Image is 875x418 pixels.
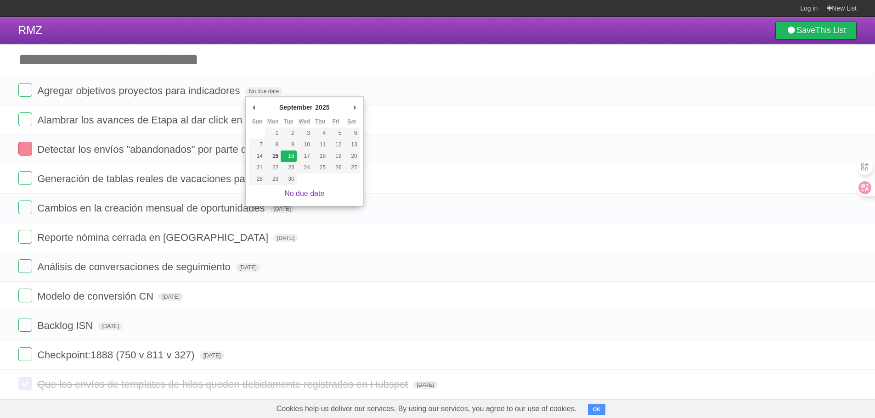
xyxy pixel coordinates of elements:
[249,139,265,150] button: 7
[37,290,156,302] span: Modelo de conversión CN
[350,100,360,114] button: Next Month
[18,171,32,185] label: Done
[297,162,312,173] button: 24
[37,320,95,331] span: Backlog ISN
[249,162,265,173] button: 21
[37,173,290,184] span: Generación de tablas reales de vacaciones para Jaguar
[252,118,263,125] abbr: Sunday
[284,118,293,125] abbr: Tuesday
[18,377,32,390] label: Done
[265,139,281,150] button: 8
[312,128,328,139] button: 4
[588,404,606,415] button: OK
[347,118,356,125] abbr: Saturday
[249,150,265,162] button: 14
[249,173,265,185] button: 28
[284,189,324,197] a: No due date
[312,162,328,173] button: 25
[37,85,242,96] span: Agregar objetivos proyectos para indicadores
[344,139,359,150] button: 13
[98,322,123,330] span: [DATE]
[299,118,310,125] abbr: Wednesday
[18,347,32,361] label: Done
[297,150,312,162] button: 17
[18,142,32,156] label: Done
[314,100,331,114] div: 2025
[328,150,344,162] button: 19
[158,293,183,301] span: [DATE]
[297,139,312,150] button: 10
[312,150,328,162] button: 18
[18,289,32,302] label: Done
[265,162,281,173] button: 22
[328,128,344,139] button: 5
[328,162,344,173] button: 26
[281,162,296,173] button: 23
[249,100,259,114] button: Previous Month
[344,150,359,162] button: 20
[18,112,32,126] label: Done
[815,26,846,35] b: This List
[281,150,296,162] button: 16
[37,232,271,243] span: Reporte nómina cerrada en [GEOGRAPHIC_DATA]
[200,351,225,360] span: [DATE]
[315,118,325,125] abbr: Thursday
[37,349,197,361] span: Checkpoint:1888 (750 v 811 v 327)
[344,128,359,139] button: 6
[312,139,328,150] button: 11
[18,201,32,214] label: Done
[265,150,281,162] button: 15
[281,173,296,185] button: 30
[18,24,42,36] span: RMZ
[37,379,410,390] span: Que los envíos de templates de hilos queden debidamente registrados en Hubspot
[413,381,438,389] span: [DATE]
[328,139,344,150] button: 12
[18,259,32,273] label: Done
[775,21,857,39] a: SaveThis List
[297,128,312,139] button: 3
[270,205,295,213] span: [DATE]
[265,128,281,139] button: 1
[37,144,307,155] span: Detectar los envíos "abandonados" por parte de los clientes
[37,114,293,126] span: Alambrar los avances de Etapa al dar click en Whatsapp
[18,318,32,332] label: Done
[18,230,32,244] label: Done
[236,263,260,272] span: [DATE]
[37,261,233,273] span: Análisis de conversaciones de seguimiento
[281,128,296,139] button: 2
[281,139,296,150] button: 9
[245,87,282,95] span: No due date
[37,202,267,214] span: Cambios en la creación mensual de oportunidades
[273,234,298,242] span: [DATE]
[344,162,359,173] button: 27
[265,173,281,185] button: 29
[278,100,314,114] div: September
[18,83,32,97] label: Done
[267,400,586,418] span: Cookies help us deliver our services. By using our services, you agree to our use of cookies.
[333,118,339,125] abbr: Friday
[267,118,279,125] abbr: Monday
